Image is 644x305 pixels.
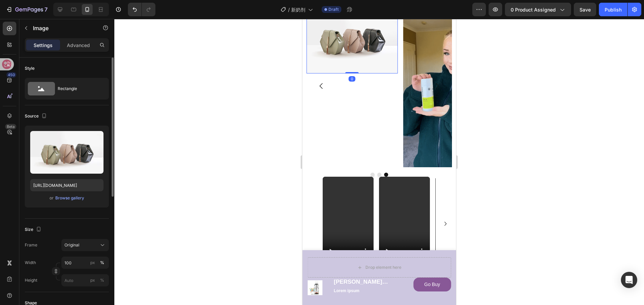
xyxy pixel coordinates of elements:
div: Publish [605,6,622,13]
button: Browse gallery [55,195,84,201]
div: Browse gallery [55,195,84,201]
button: px [98,276,106,284]
div: 450 [6,72,16,78]
button: Carousel Next Arrow [138,199,149,210]
span: Original [64,242,79,248]
span: 新奶剂 [291,6,305,13]
div: Rectangle [58,81,99,96]
h1: [PERSON_NAME] Nutrition [31,259,100,267]
button: Dot [75,154,79,158]
p: Advanced [67,42,90,49]
span: Save [580,7,591,13]
video: Video [20,158,71,248]
a: Go Buy [111,259,149,273]
button: % [89,276,97,284]
button: Dot [68,154,72,158]
label: Width [25,260,36,266]
button: Publish [599,3,627,16]
button: Save [574,3,596,16]
div: Source [25,112,48,121]
span: Draft [328,6,339,13]
input: https://example.com/image.jpg [30,179,103,191]
div: px [90,260,95,266]
span: / [288,6,290,13]
img: preview-image [30,131,103,174]
div: Beta [5,124,16,129]
input: px% [61,274,109,286]
p: 7 [44,5,48,14]
div: Open Intercom Messenger [621,272,637,288]
div: px [90,277,95,283]
video: Video [77,158,128,248]
button: 7 [3,3,51,16]
div: % [100,260,104,266]
button: Carousel Next Arrow [125,58,144,77]
input: px% [61,257,109,269]
iframe: Design area [302,19,456,305]
button: Original [61,239,109,251]
button: Dot [82,154,86,158]
div: Undo/Redo [128,3,155,16]
p: Settings [34,42,53,49]
p: Go Buy [122,261,138,270]
p: Image [33,24,91,32]
div: % [100,277,104,283]
label: Height [25,277,37,283]
button: % [89,259,97,267]
span: or [50,194,54,202]
span: 0 product assigned [511,6,556,13]
div: Style [25,65,35,71]
div: Size [25,225,43,234]
div: 0 [46,57,53,63]
p: Lorem ipsum [32,269,99,275]
div: Drop element here [63,246,99,251]
label: Frame [25,242,37,248]
video: Video [133,158,184,248]
button: 0 product assigned [505,3,571,16]
button: px [98,259,106,267]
